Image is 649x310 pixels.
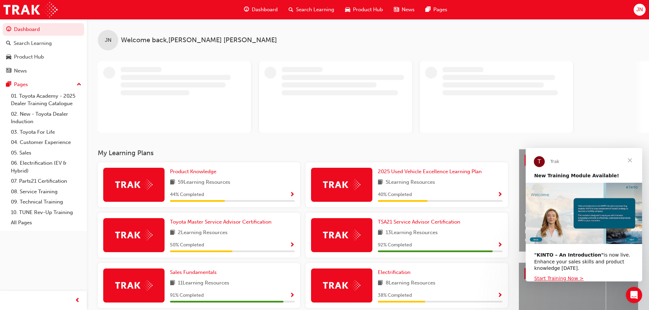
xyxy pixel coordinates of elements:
a: search-iconSearch Learning [283,3,340,17]
img: Trak [115,230,153,240]
span: book-icon [170,229,175,237]
a: 08. Service Training [8,186,84,197]
div: News [14,67,27,75]
span: 44 % Completed [170,191,204,199]
span: Product Knowledge [170,168,216,175]
img: Trak [323,280,360,291]
span: 59 Learning Resources [178,178,230,187]
a: Dashboard [3,23,84,36]
span: TSA21 Service Advisor Certification [378,219,460,225]
a: Electrification [378,268,413,276]
span: Sales Fundamentals [170,269,217,275]
button: Show Progress [290,291,295,300]
span: news-icon [6,68,11,74]
span: JN [105,36,111,44]
a: 10. TUNE Rev-Up Training [8,207,84,218]
a: news-iconNews [388,3,420,17]
span: 5 Learning Resources [386,178,435,187]
span: Pages [433,6,447,14]
span: car-icon [6,54,11,60]
button: JN [634,4,646,16]
a: 2025 Used Vehicle Excellence Learning Plan [378,168,484,176]
a: 09. Technical Training [8,197,84,207]
span: up-icon [77,80,81,89]
span: Show Progress [290,192,295,198]
span: JN [636,6,643,14]
span: book-icon [378,279,383,288]
span: News [402,6,415,14]
span: prev-icon [75,296,80,305]
a: 01. Toyota Academy - 2025 Dealer Training Catalogue [8,91,84,109]
div: Search Learning [14,39,52,47]
span: Toyota Master Service Advisor Certification [170,219,272,225]
button: Show Progress [497,241,503,249]
h3: My Learning Plans [98,149,508,157]
a: Toyota Master Service Advisor Certification [170,218,274,226]
a: 07. Parts21 Certification [8,176,84,186]
span: news-icon [394,5,399,14]
button: DashboardSearch LearningProduct HubNews [3,22,84,78]
a: 03. Toyota For Life [8,127,84,137]
div: Pages [14,81,28,88]
span: 50 % Completed [170,241,204,249]
span: book-icon [170,178,175,187]
span: Show Progress [497,242,503,248]
span: Electrification [378,269,411,275]
span: book-icon [378,178,383,187]
a: 04. Customer Experience [8,137,84,148]
a: Product Knowledge [170,168,219,176]
iframe: Intercom live chat [626,287,642,303]
button: Show Progress [497,291,503,300]
iframe: Intercom live chat message [526,148,642,281]
span: guage-icon [244,5,249,14]
a: Product Hub [3,51,84,63]
button: Show Progress [290,241,295,249]
a: News [3,65,84,77]
a: 06. Electrification (EV & Hybrid) [8,158,84,176]
a: Search Learning [3,37,84,50]
span: Search Learning [296,6,334,14]
span: 40 % Completed [378,191,412,199]
a: Product HubShow all [524,268,633,279]
a: 02. New - Toyota Dealer Induction [8,109,84,127]
button: Pages [3,78,84,91]
img: Trak [323,179,360,190]
span: 2 Learning Resources [178,229,228,237]
span: 2025 Used Vehicle Excellence Learning Plan [378,168,482,175]
a: Sales Fundamentals [170,268,219,276]
a: TSA21 Service Advisor Certification [378,218,463,226]
img: Trak [3,2,58,17]
img: Trak [115,179,153,190]
a: pages-iconPages [420,3,453,17]
a: Latest NewsShow all [525,155,632,166]
span: 11 Learning Resources [178,279,229,288]
span: Product Hub [353,6,383,14]
button: Show Progress [290,191,295,199]
span: Show Progress [290,293,295,299]
a: guage-iconDashboard [238,3,283,17]
span: 91 % Completed [170,292,204,299]
span: search-icon [289,5,293,14]
span: pages-icon [426,5,431,14]
span: search-icon [6,40,11,47]
span: Revolutionise the way you access and manage your learning resources. [525,228,632,243]
span: 38 % Completed [378,292,412,299]
span: book-icon [170,279,175,288]
span: 13 Learning Resources [386,229,438,237]
span: Show Progress [497,293,503,299]
a: 05. Sales [8,148,84,158]
button: Show Progress [497,191,503,199]
a: Latest NewsShow allWelcome to your new Training Resource CentreRevolutionise the way you access a... [519,149,638,252]
span: Welcome to your new Training Resource Centre [525,213,632,228]
span: Dashboard [252,6,278,14]
span: Welcome back , [PERSON_NAME] [PERSON_NAME] [121,36,277,44]
span: Show Progress [290,242,295,248]
div: Product Hub [14,53,44,61]
span: 8 Learning Resources [386,279,435,288]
